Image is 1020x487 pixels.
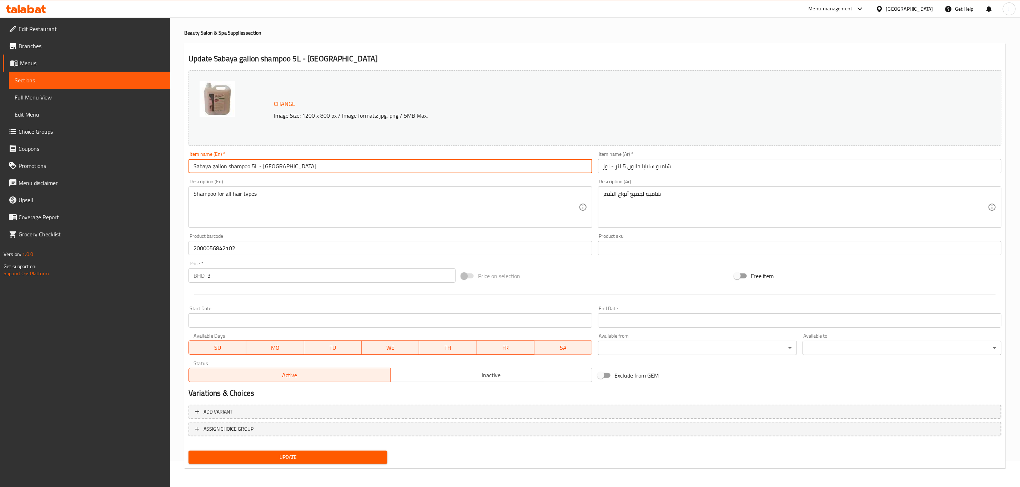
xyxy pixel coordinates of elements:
[200,81,235,117] img: WhatsApp_Image_20250910_a638935295992606734.jpg
[393,370,589,380] span: Inactive
[19,230,165,239] span: Grocery Checklist
[9,89,170,106] a: Full Menu View
[809,5,853,13] div: Menu-management
[477,340,534,355] button: FR
[204,425,253,434] span: ASSIGN CHOICE GROUP
[3,209,170,226] a: Coverage Report
[3,37,170,55] a: Branches
[19,144,165,153] span: Coupons
[1009,5,1010,13] span: J
[304,340,362,355] button: TU
[189,451,387,464] button: Update
[194,271,205,280] p: BHD
[15,93,165,102] span: Full Menu View
[422,343,474,353] span: TH
[4,269,49,278] a: Support.OpsPlatform
[603,190,988,224] textarea: شامبو لجميع أنواع الشعر
[615,371,659,380] span: Exclude from GEM
[3,157,170,174] a: Promotions
[598,241,1001,255] input: Please enter product sku
[886,5,933,13] div: [GEOGRAPHIC_DATA]
[534,340,592,355] button: SA
[19,179,165,187] span: Menu disclaimer
[307,343,359,353] span: TU
[194,190,578,224] textarea: Shampoo for all hair types
[751,272,774,280] span: Free item
[189,405,1001,419] button: Add variant
[271,97,298,111] button: Change
[207,268,456,283] input: Please enter price
[3,55,170,72] a: Menus
[19,42,165,50] span: Branches
[271,111,864,120] p: Image Size: 1200 x 800 px / Image formats: jpg, png / 5MB Max.
[4,250,21,259] span: Version:
[204,407,232,416] span: Add variant
[19,162,165,170] span: Promotions
[189,159,592,173] input: Enter name En
[3,123,170,140] a: Choice Groups
[598,341,797,355] div: ​
[480,343,532,353] span: FR
[246,340,304,355] button: MO
[598,159,1001,173] input: Enter name Ar
[192,343,243,353] span: SU
[20,59,165,67] span: Menus
[19,127,165,136] span: Choice Groups
[3,20,170,37] a: Edit Restaurant
[189,340,246,355] button: SU
[15,110,165,119] span: Edit Menu
[194,453,382,462] span: Update
[365,343,416,353] span: WE
[249,343,301,353] span: MO
[390,368,592,382] button: Inactive
[3,226,170,243] a: Grocery Checklist
[478,272,520,280] span: Price on selection
[192,370,388,380] span: Active
[184,29,1006,36] h4: Beauty Salon & Spa Supplies section
[3,174,170,191] a: Menu disclaimer
[3,191,170,209] a: Upsell
[189,388,1001,399] h2: Variations & Choices
[15,76,165,84] span: Sections
[189,422,1001,436] button: ASSIGN CHOICE GROUP
[9,72,170,89] a: Sections
[9,106,170,123] a: Edit Menu
[537,343,589,353] span: SA
[189,241,592,255] input: Please enter product barcode
[803,341,1001,355] div: ​
[189,368,391,382] button: Active
[419,340,477,355] button: TH
[19,25,165,33] span: Edit Restaurant
[362,340,419,355] button: WE
[3,140,170,157] a: Coupons
[189,53,1001,64] h2: Update Sabaya gallon shampoo 5L - [GEOGRAPHIC_DATA]
[22,250,33,259] span: 1.0.0
[19,196,165,204] span: Upsell
[4,262,36,271] span: Get support on:
[19,213,165,221] span: Coverage Report
[274,99,295,109] span: Change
